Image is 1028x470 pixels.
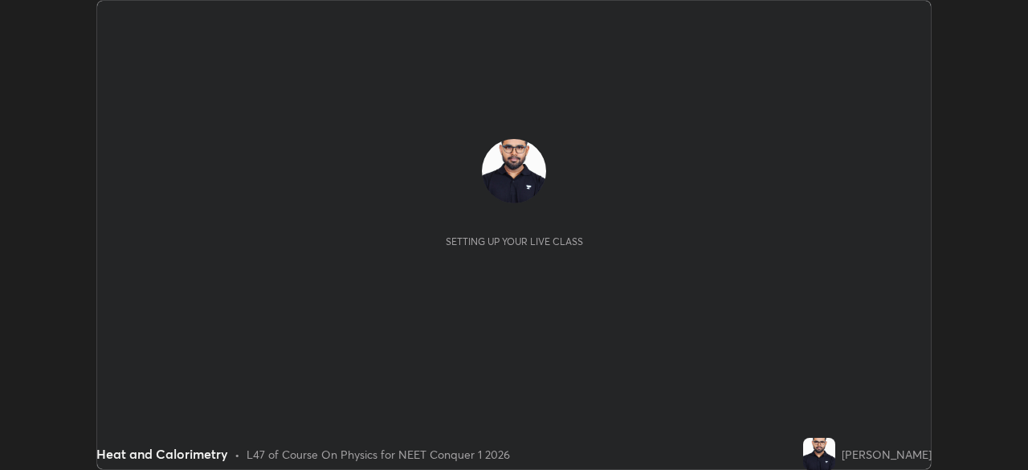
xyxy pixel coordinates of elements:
div: Heat and Calorimetry [96,444,228,464]
div: • [235,446,240,463]
div: [PERSON_NAME] [842,446,932,463]
img: 5c0d771597b348b1998e7a7797b362bf.jpg [482,139,546,203]
div: L47 of Course On Physics for NEET Conquer 1 2026 [247,446,510,463]
img: 5c0d771597b348b1998e7a7797b362bf.jpg [803,438,835,470]
div: Setting up your live class [446,235,583,247]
